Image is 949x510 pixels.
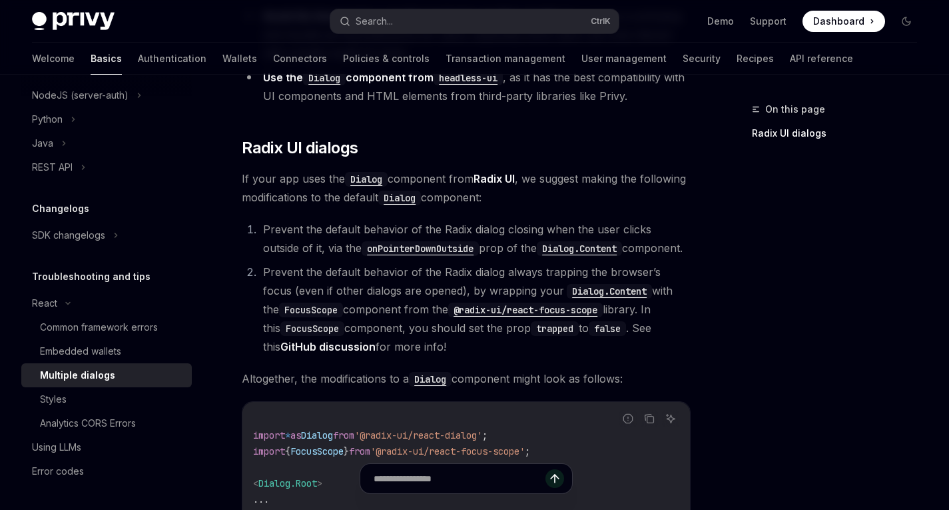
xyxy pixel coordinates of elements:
[434,71,503,85] code: headless-ui
[279,303,343,317] code: FocusScope
[280,321,344,336] code: FocusScope
[378,191,421,204] a: Dialog
[21,459,192,483] a: Error codes
[21,435,192,459] a: Using LLMs
[40,367,115,383] div: Multiple dialogs
[531,321,579,336] code: trapped
[537,241,622,255] a: Dialog.Content
[802,11,885,32] a: Dashboard
[591,16,611,27] span: Ctrl K
[525,445,530,457] span: ;
[446,43,565,75] a: Transaction management
[290,429,301,441] span: as
[345,172,388,185] a: Dialog
[242,369,691,388] span: Altogether, the modifications to a component might look as follows:
[354,429,482,441] span: '@radix-ui/react-dialog'
[750,15,787,28] a: Support
[21,315,192,339] a: Common framework errors
[32,227,105,243] div: SDK changelogs
[280,340,376,354] a: GitHub discussion
[356,13,393,29] div: Search...
[40,391,67,407] div: Styles
[662,410,679,427] button: Ask AI
[362,241,479,255] a: onPointerDownOutside
[448,303,603,317] code: @radix-ui/react-focus-scope
[333,429,354,441] span: from
[641,410,658,427] button: Copy the contents from the code block
[589,321,626,336] code: false
[290,445,344,457] span: FocusScope
[378,191,421,205] code: Dialog
[482,429,487,441] span: ;
[752,123,928,144] a: Radix UI dialogs
[343,43,430,75] a: Policies & controls
[259,220,691,257] li: Prevent the default behavior of the Radix dialog closing when the user clicks outside of it, via ...
[349,445,370,457] span: from
[32,111,63,127] div: Python
[474,172,515,186] a: Radix UI
[21,411,192,435] a: Analytics CORS Errors
[32,269,151,285] h5: Troubleshooting and tips
[330,9,618,33] button: Search...CtrlK
[474,172,515,185] strong: Radix UI
[737,43,774,75] a: Recipes
[32,295,57,311] div: React
[581,43,667,75] a: User management
[91,43,122,75] a: Basics
[896,11,917,32] button: Toggle dark mode
[21,363,192,387] a: Multiple dialogs
[263,71,503,84] strong: Use the component from
[21,339,192,363] a: Embedded wallets
[21,387,192,411] a: Styles
[409,372,452,387] code: Dialog
[40,415,136,431] div: Analytics CORS Errors
[259,263,691,356] li: Prevent the default behavior of the Radix dialog always trapping the browser’s focus (even if oth...
[40,319,158,335] div: Common framework errors
[409,372,452,385] a: Dialog
[448,303,603,316] a: @radix-ui/react-focus-scope
[545,469,564,488] button: Send message
[303,71,346,85] code: Dialog
[242,137,358,159] span: Radix UI dialogs
[253,445,285,457] span: import
[301,429,333,441] span: Dialog
[32,201,89,217] h5: Changelogs
[345,172,388,187] code: Dialog
[567,284,652,299] code: Dialog.Content
[813,15,864,28] span: Dashboard
[242,68,691,105] li: , as it has the best compatibility with UI components and HTML elements from third-party librarie...
[32,159,73,175] div: REST API
[537,241,622,256] code: Dialog.Content
[32,135,53,151] div: Java
[138,43,206,75] a: Authentication
[273,43,327,75] a: Connectors
[344,445,349,457] span: }
[683,43,721,75] a: Security
[242,169,691,207] span: If your app uses the component from , we suggest making the following modifications to the defaul...
[434,71,503,84] a: headless-ui
[285,445,290,457] span: {
[362,241,479,256] code: onPointerDownOutside
[32,463,84,479] div: Error codes
[790,43,853,75] a: API reference
[32,439,81,455] div: Using LLMs
[32,12,115,31] img: dark logo
[32,43,75,75] a: Welcome
[765,101,825,117] span: On this page
[564,284,652,297] a: Dialog.Content
[40,343,121,359] div: Embedded wallets
[253,429,285,441] span: import
[303,71,346,84] a: Dialog
[707,15,734,28] a: Demo
[222,43,257,75] a: Wallets
[619,410,637,427] button: Report incorrect code
[370,445,525,457] span: '@radix-ui/react-focus-scope'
